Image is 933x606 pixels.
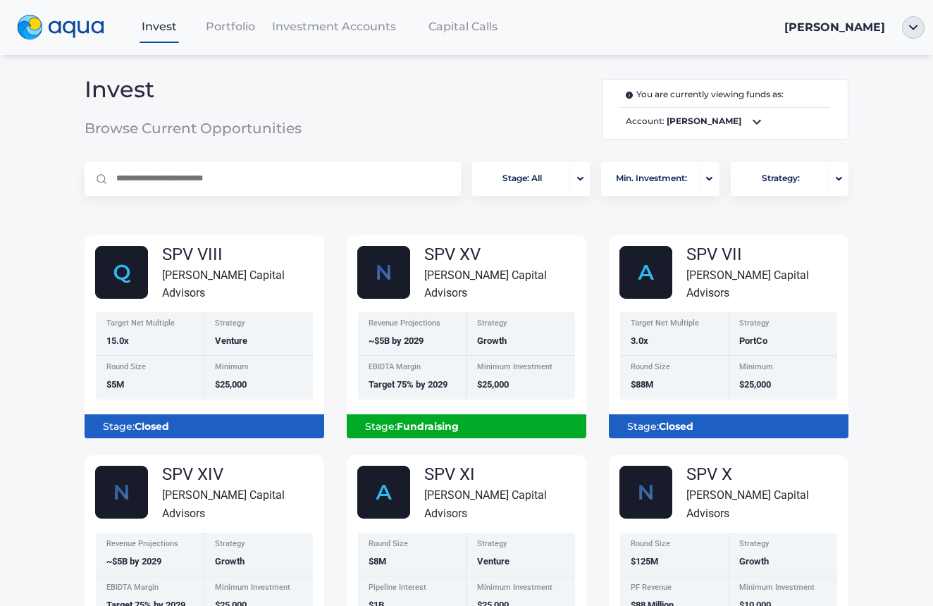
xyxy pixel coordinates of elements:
div: Minimum Investment [215,583,304,595]
div: [PERSON_NAME] Capital Advisors [162,486,324,521]
img: Nscale_fund_card_1.svg [95,466,148,519]
div: Minimum [215,363,304,375]
img: ellipse [902,16,925,39]
span: [PERSON_NAME] [784,20,885,34]
span: Investment Accounts [272,20,396,33]
span: $5M [106,379,124,390]
div: Round Size [631,540,720,552]
div: Stage: [96,414,313,438]
div: Minimum Investment [739,583,829,595]
div: Stage: [358,414,575,438]
span: Browse Current Opportunities [85,121,339,135]
img: logo [17,15,104,40]
div: Strategy [215,540,304,552]
span: Growth [215,556,245,567]
span: Portfolio [206,20,255,33]
div: Strategy [477,319,567,331]
button: Min. Investment:portfolio-arrow [601,162,719,196]
span: $25,000 [477,379,509,390]
b: Fundraising [397,420,459,433]
span: Min. Investment: [616,165,687,192]
span: Invest [85,82,339,97]
div: Stage: [620,414,837,438]
img: portfolio-arrow [836,176,842,181]
b: Closed [135,420,169,433]
img: Group_48614.svg [95,246,148,299]
div: [PERSON_NAME] Capital Advisors [686,486,848,521]
span: Invest [142,20,177,33]
span: $25,000 [215,379,247,390]
div: SPV VIII [162,246,324,263]
div: EBIDTA Margin [106,583,196,595]
div: [PERSON_NAME] Capital Advisors [424,266,586,302]
span: 15.0x [106,335,129,346]
span: $8M [369,556,386,567]
span: 3.0x [631,335,648,346]
div: Pipeline Interest [369,583,458,595]
div: Minimum Investment [477,583,567,595]
div: Target Net Multiple [631,319,720,331]
div: Minimum [739,363,829,375]
span: $25,000 [739,379,771,390]
span: ~$5B by 2029 [106,556,161,567]
div: SPV VII [686,246,848,263]
div: [PERSON_NAME] Capital Advisors [424,486,586,521]
div: Round Size [106,363,196,375]
b: Closed [659,420,693,433]
div: [PERSON_NAME] Capital Advisors [686,266,848,302]
div: Strategy [215,319,304,331]
div: SPV X [686,466,848,483]
button: Stage: Allportfolio-arrow [472,162,590,196]
div: SPV XI [424,466,586,483]
a: Investment Accounts [266,12,402,41]
div: PF Revenue [631,583,720,595]
span: $125M [631,556,658,567]
span: Venture [477,556,509,567]
div: Round Size [369,540,458,552]
span: Growth [739,556,769,567]
span: PortCo [739,335,767,346]
div: Strategy [739,540,829,552]
div: [PERSON_NAME] Capital Advisors [162,266,324,302]
div: Revenue Projections [369,319,458,331]
img: AlphaFund.svg [357,466,410,519]
img: AlphaFund.svg [619,246,672,299]
a: Portfolio [195,12,266,41]
span: $88M [631,379,653,390]
img: portfolio-arrow [706,176,712,181]
a: logo [8,11,124,44]
div: Target Net Multiple [106,319,196,331]
span: Venture [215,335,247,346]
span: Capital Calls [428,20,498,33]
img: Nscale_fund_card.svg [619,466,672,519]
img: i.svg [626,92,636,99]
span: You are currently viewing funds as: [626,88,784,101]
img: portfolio-arrow [577,176,583,181]
span: Target 75% by 2029 [369,379,447,390]
div: Round Size [631,363,720,375]
div: SPV XV [424,246,586,263]
b: [PERSON_NAME] [667,116,741,126]
div: Strategy [739,319,829,331]
img: Magnifier [97,174,106,184]
div: Minimum Investment [477,363,567,375]
div: SPV XIV [162,466,324,483]
span: Strategy: [762,165,800,192]
img: Nscale_fund_card.svg [357,246,410,299]
a: Invest [124,12,195,41]
span: ~$5B by 2029 [369,335,424,346]
span: Stage: All [502,165,542,192]
span: Account: [620,113,830,130]
a: Capital Calls [402,12,524,41]
div: EBIDTA Margin [369,363,458,375]
div: Strategy [477,540,567,552]
span: Growth [477,335,507,346]
div: Revenue Projections [106,540,196,552]
button: Strategy:portfolio-arrow [731,162,848,196]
